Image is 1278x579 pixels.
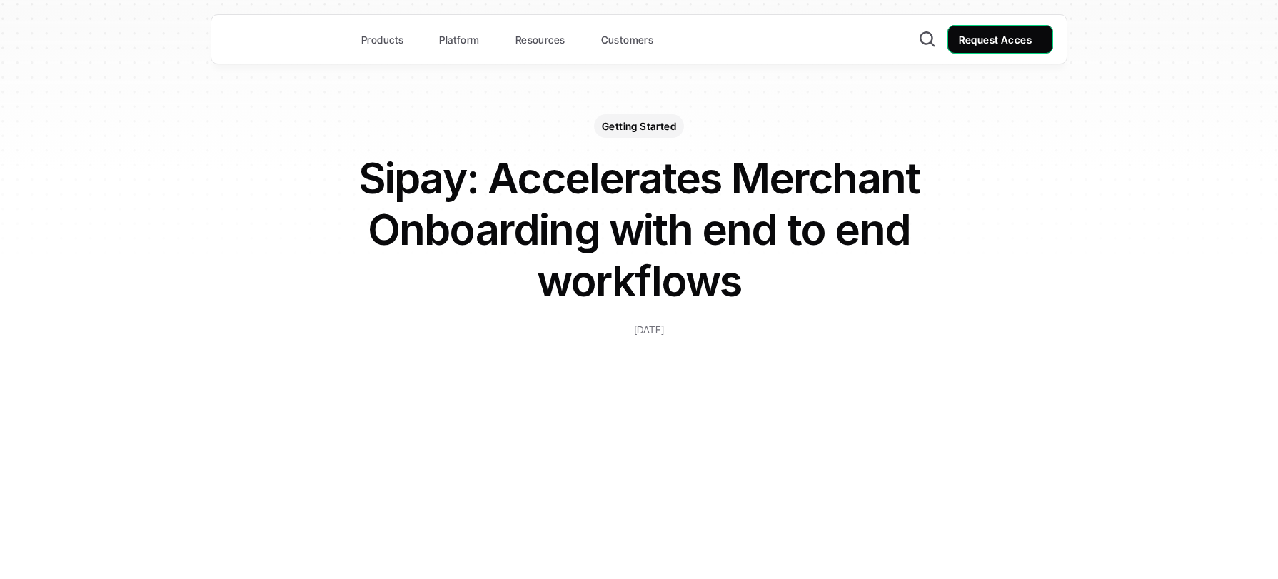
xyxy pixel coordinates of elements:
[947,25,1053,54] a: Request Acces
[602,119,676,134] p: Getting Started
[353,152,925,306] h1: Sipay: Accelerates Merchant Onboarding with end to end workflows
[353,26,427,52] a: Products
[634,321,665,338] p: [DATE]
[361,32,403,47] p: Products
[601,32,654,47] p: Customers
[918,30,937,49] button: Search Icon
[515,32,565,47] p: Resources
[439,32,479,47] p: Platform
[959,34,1032,46] span: Request Acces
